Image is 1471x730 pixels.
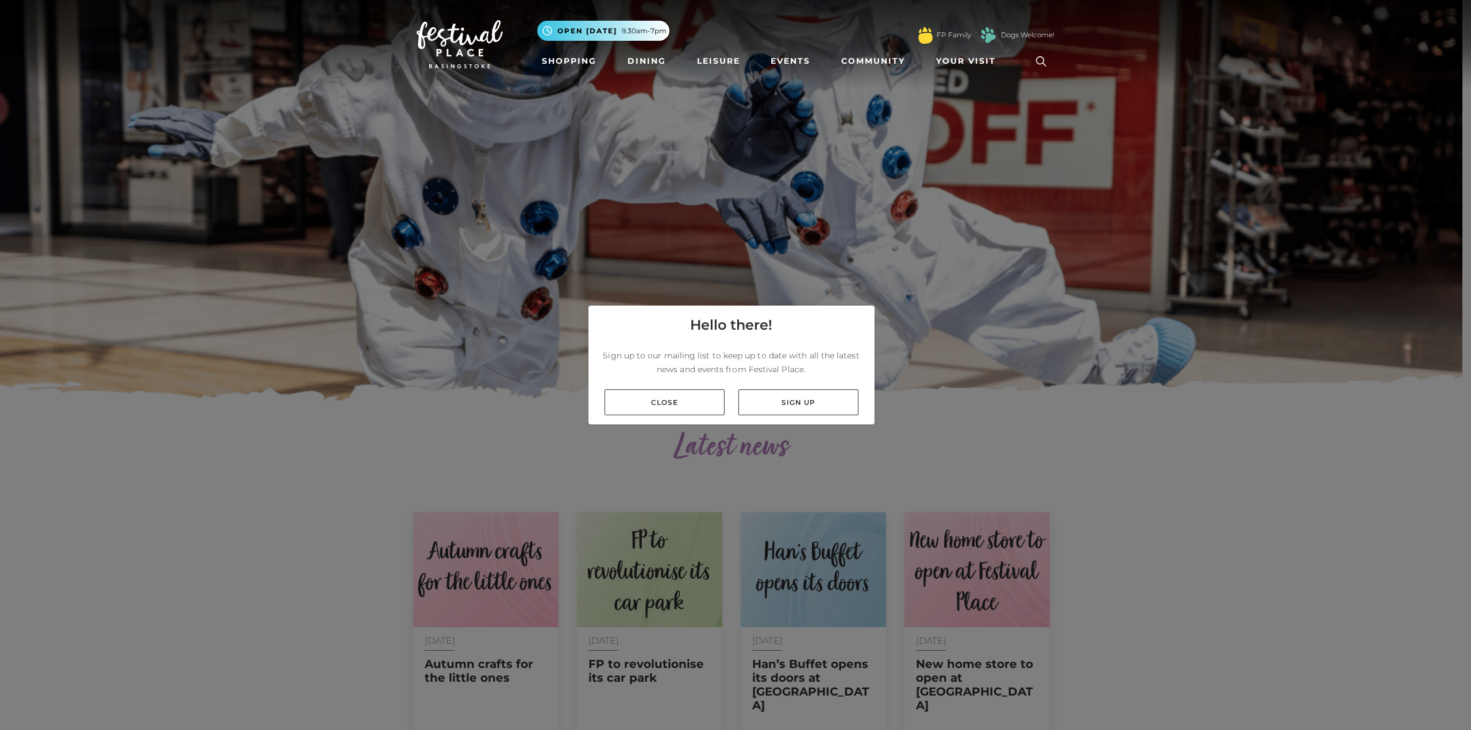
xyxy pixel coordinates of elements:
a: Close [604,389,725,415]
span: Open [DATE] [557,26,617,36]
a: FP Family [937,30,971,40]
a: Dogs Welcome! [1001,30,1054,40]
p: Sign up to our mailing list to keep up to date with all the latest news and events from Festival ... [598,349,865,376]
a: Your Visit [931,51,1006,72]
button: Open [DATE] 9.30am-7pm [537,21,669,41]
span: Your Visit [936,55,996,67]
a: Events [766,51,815,72]
a: Dining [623,51,671,72]
a: Shopping [537,51,601,72]
h4: Hello there! [690,315,772,335]
span: 9.30am-7pm [622,26,667,36]
a: Sign up [738,389,858,415]
img: Festival Place Logo [417,20,503,68]
a: Leisure [692,51,745,72]
a: Community [837,51,910,72]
